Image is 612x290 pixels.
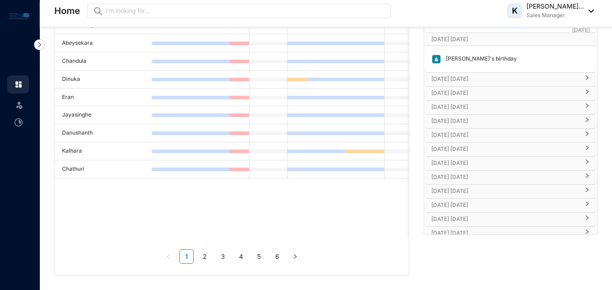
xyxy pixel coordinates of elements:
[431,229,579,238] p: [DATE] [DATE]
[9,11,29,21] img: logo
[180,250,193,263] a: 1
[14,100,24,109] img: leave-unselected.2934df6273408c3f84d9.svg
[584,149,590,150] span: right
[270,250,284,263] a: 6
[7,75,29,94] li: Home
[424,185,597,198] div: [DATE] [DATE]
[55,106,152,124] td: Jayasinghe
[292,254,298,259] span: right
[431,54,441,64] img: birthday.63217d55a54455b51415ef6ca9a78895.svg
[216,250,229,263] a: 3
[424,101,597,114] div: [DATE] [DATE]
[105,6,386,16] input: I’m looking for...
[572,26,590,35] p: [DATE]
[7,113,29,131] li: Time Attendance
[424,129,597,142] div: [DATE] [DATE]
[14,80,23,89] img: home.c6720e0a13eba0172344.svg
[584,219,590,220] span: right
[431,187,579,196] p: [DATE] [DATE]
[55,160,152,178] td: Chathuri
[215,249,230,264] li: 3
[197,249,212,264] li: 2
[179,249,194,264] li: 1
[526,11,584,20] p: Sales Manager
[234,250,248,263] a: 4
[234,249,248,264] li: 4
[584,107,590,108] span: right
[166,254,171,259] span: left
[55,70,152,89] td: Dinuka
[424,143,597,156] div: [DATE] [DATE]
[431,89,579,98] p: [DATE] [DATE]
[54,5,80,17] p: Home
[252,250,266,263] a: 5
[55,34,152,52] td: Abeysekara
[584,191,590,192] span: right
[424,199,597,212] div: [DATE] [DATE]
[288,249,302,264] li: Next Page
[431,75,579,84] p: [DATE] [DATE]
[431,201,579,210] p: [DATE] [DATE]
[55,124,152,142] td: Danushanth
[431,103,579,112] p: [DATE] [DATE]
[424,115,597,128] div: [DATE] [DATE]
[584,233,590,234] span: right
[424,171,597,184] div: [DATE] [DATE]
[431,173,579,182] p: [DATE] [DATE]
[431,145,579,154] p: [DATE] [DATE]
[161,249,176,264] li: Previous Page
[441,54,517,64] p: [PERSON_NAME]'s birthday
[424,227,597,240] div: [DATE] [DATE]
[584,163,590,164] span: right
[424,33,597,46] div: [DATE] [DATE][DATE]
[584,177,590,178] span: right
[526,2,584,11] p: [PERSON_NAME]...
[198,250,211,263] a: 2
[424,87,597,100] div: [DATE] [DATE]
[584,79,590,80] span: right
[431,117,579,126] p: [DATE] [DATE]
[161,249,176,264] button: left
[55,52,152,70] td: Chandula
[14,118,23,126] img: time-attendance-unselected.8aad090b53826881fffb.svg
[288,249,302,264] button: right
[431,35,572,44] p: [DATE] [DATE]
[431,131,579,140] p: [DATE] [DATE]
[55,89,152,107] td: Eran
[424,73,597,86] div: [DATE] [DATE]
[584,93,590,94] span: right
[55,142,152,160] td: Kalhara
[431,215,579,224] p: [DATE] [DATE]
[431,159,579,168] p: [DATE] [DATE]
[34,39,45,50] img: nav-icon-right.af6afadce00d159da59955279c43614e.svg
[424,157,597,170] div: [DATE] [DATE]
[512,7,518,15] span: K
[584,135,590,136] span: right
[584,121,590,122] span: right
[584,9,594,13] img: dropdown-black.8e83cc76930a90b1a4fdb6d089b7bf3a.svg
[424,213,597,226] div: [DATE] [DATE]
[584,205,590,206] span: right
